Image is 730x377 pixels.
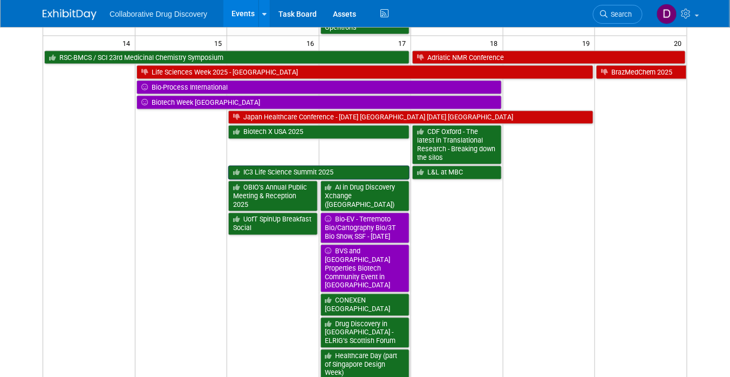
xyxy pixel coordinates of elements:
[320,245,410,293] a: BVS and [GEOGRAPHIC_DATA] Properties Biotech Community Event in [GEOGRAPHIC_DATA]
[320,318,410,348] a: Drug Discovery in [GEOGRAPHIC_DATA] - ELRIG’s Scottish Forum
[412,166,501,180] a: L&L at MBC
[305,36,319,50] span: 16
[137,65,593,79] a: Life Sciences Week 2025 - [GEOGRAPHIC_DATA]
[121,36,135,50] span: 14
[228,125,410,139] a: Biotech X USA 2025
[657,4,677,24] img: Daniel Castro
[213,36,227,50] span: 15
[412,125,501,165] a: CDF Oxford - The latest in Translational Research - Breaking down the silos
[397,36,411,50] span: 17
[228,111,593,125] a: Japan Healthcare Conference - [DATE] [GEOGRAPHIC_DATA] [DATE] [GEOGRAPHIC_DATA]
[137,96,502,110] a: Biotech Week [GEOGRAPHIC_DATA]
[593,5,643,24] a: Search
[320,181,410,212] a: AI in Drug Discovery Xchange ([GEOGRAPHIC_DATA])
[43,9,97,20] img: ExhibitDay
[110,10,207,18] span: Collaborative Drug Discovery
[581,36,595,50] span: 19
[228,213,317,235] a: UofT SpinUp Breakfast Social
[137,80,502,95] a: Bio-Process International
[673,36,687,50] span: 20
[320,213,410,244] a: Bio-EV - Terremoto Bio/Cartography Bio/3T Bio Show, SSF - [DATE]
[412,51,686,65] a: Adriatic NMR Conference
[608,10,632,18] span: Search
[596,65,687,79] a: BrazMedChem 2025
[489,36,503,50] span: 18
[228,166,410,180] a: IC3 Life Science Summit 2025
[44,51,410,65] a: RSC-BMCS / SCI 23rd Medicinal Chemistry Symposium
[320,294,410,316] a: CONEXEN [GEOGRAPHIC_DATA]
[228,181,317,212] a: OBIO’s Annual Public Meeting & Reception 2025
